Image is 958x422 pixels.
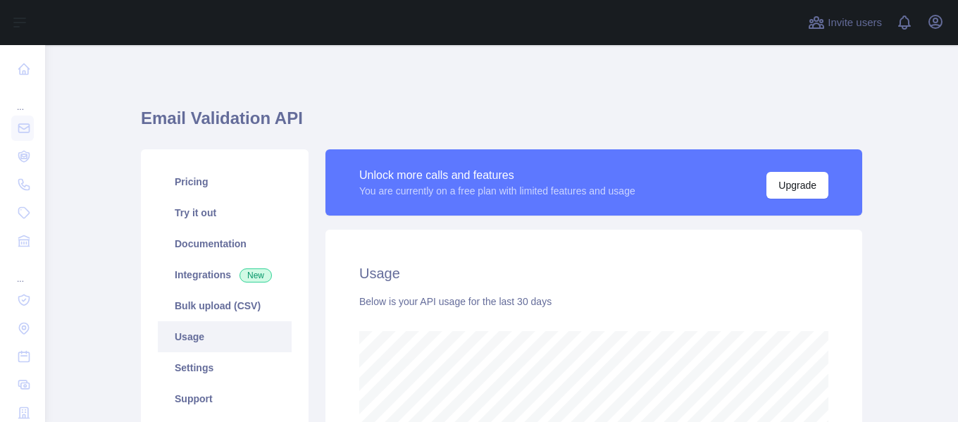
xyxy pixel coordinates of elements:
a: Integrations New [158,259,292,290]
a: Documentation [158,228,292,259]
button: Upgrade [766,172,828,199]
a: Try it out [158,197,292,228]
div: Unlock more calls and features [359,167,635,184]
a: Support [158,383,292,414]
div: Below is your API usage for the last 30 days [359,294,828,309]
div: You are currently on a free plan with limited features and usage [359,184,635,198]
div: ... [11,256,34,285]
a: Pricing [158,166,292,197]
div: ... [11,85,34,113]
span: Invite users [828,15,882,31]
a: Usage [158,321,292,352]
span: New [240,268,272,283]
a: Settings [158,352,292,383]
button: Invite users [805,11,885,34]
a: Bulk upload (CSV) [158,290,292,321]
h1: Email Validation API [141,107,862,141]
h2: Usage [359,263,828,283]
